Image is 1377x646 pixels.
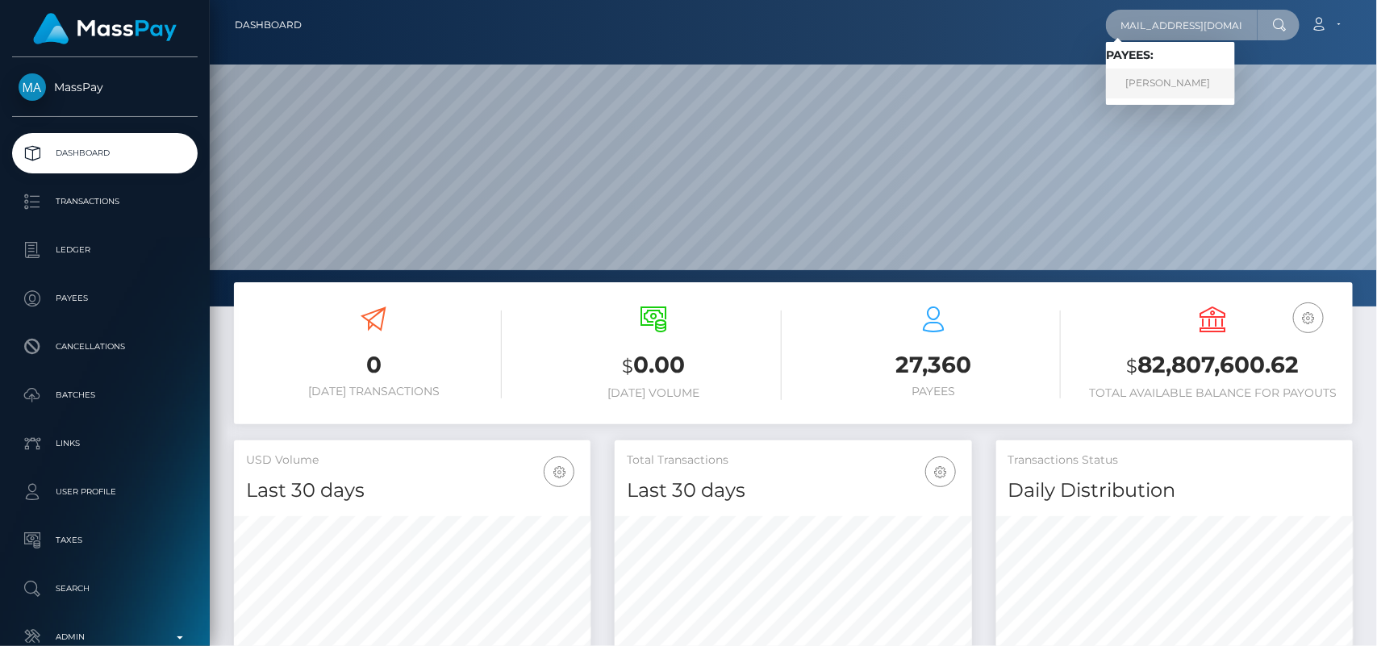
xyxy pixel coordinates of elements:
[1085,349,1341,382] h3: 82,807,600.62
[12,472,198,512] a: User Profile
[12,327,198,367] a: Cancellations
[627,452,959,469] h5: Total Transactions
[19,528,191,552] p: Taxes
[12,181,198,222] a: Transactions
[1127,355,1138,377] small: $
[246,452,578,469] h5: USD Volume
[19,73,46,101] img: MassPay
[19,383,191,407] p: Batches
[1008,452,1341,469] h5: Transactions Status
[19,190,191,214] p: Transactions
[526,386,782,400] h6: [DATE] Volume
[806,349,1062,381] h3: 27,360
[1085,386,1341,400] h6: Total Available Balance for Payouts
[806,385,1062,398] h6: Payees
[12,569,198,609] a: Search
[1008,477,1341,505] h4: Daily Distribution
[627,477,959,505] h4: Last 30 days
[246,385,502,398] h6: [DATE] Transactions
[19,141,191,165] p: Dashboard
[12,80,198,94] span: MassPay
[12,133,198,173] a: Dashboard
[1106,10,1258,40] input: Search...
[19,335,191,359] p: Cancellations
[526,349,782,382] h3: 0.00
[1106,48,1235,62] h6: Payees:
[12,278,198,319] a: Payees
[1106,69,1235,98] a: [PERSON_NAME]
[19,577,191,601] p: Search
[246,477,578,505] h4: Last 30 days
[19,286,191,310] p: Payees
[19,238,191,262] p: Ledger
[19,431,191,456] p: Links
[12,375,198,415] a: Batches
[12,423,198,464] a: Links
[33,13,177,44] img: MassPay Logo
[19,480,191,504] p: User Profile
[246,349,502,381] h3: 0
[235,8,302,42] a: Dashboard
[12,230,198,270] a: Ledger
[12,520,198,561] a: Taxes
[622,355,633,377] small: $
